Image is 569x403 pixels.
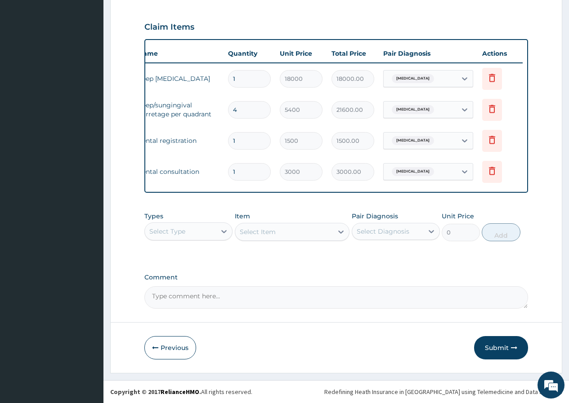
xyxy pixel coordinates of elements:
[144,213,163,220] label: Types
[148,4,169,26] div: Minimize live chat window
[392,74,434,83] span: [MEDICAL_DATA]
[161,388,199,396] a: RelianceHMO
[149,227,185,236] div: Select Type
[134,132,224,150] td: dental registration
[275,44,327,62] th: Unit Price
[52,113,124,204] span: We're online!
[134,44,224,62] th: Name
[47,50,151,62] div: Chat with us now
[17,45,36,67] img: d_794563401_company_1708531726252_794563401
[144,22,194,32] h3: Claim Items
[352,212,398,221] label: Pair Diagnosis
[392,136,434,145] span: [MEDICAL_DATA]
[110,388,201,396] strong: Copyright © 2017 .
[134,163,224,181] td: dental consultation
[392,105,434,114] span: [MEDICAL_DATA]
[235,212,250,221] label: Item
[392,167,434,176] span: [MEDICAL_DATA]
[144,274,528,281] label: Comment
[4,245,171,277] textarea: Type your message and hit 'Enter'
[134,96,224,123] td: deep/sungingival curretage per quadrant
[357,227,409,236] div: Select Diagnosis
[327,44,379,62] th: Total Price
[482,223,520,241] button: Add
[478,44,523,62] th: Actions
[144,336,196,359] button: Previous
[134,70,224,88] td: deep [MEDICAL_DATA]
[442,212,474,221] label: Unit Price
[103,380,569,403] footer: All rights reserved.
[224,44,275,62] th: Quantity
[379,44,478,62] th: Pair Diagnosis
[324,387,562,396] div: Redefining Heath Insurance in [GEOGRAPHIC_DATA] using Telemedicine and Data Science!
[474,336,528,359] button: Submit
